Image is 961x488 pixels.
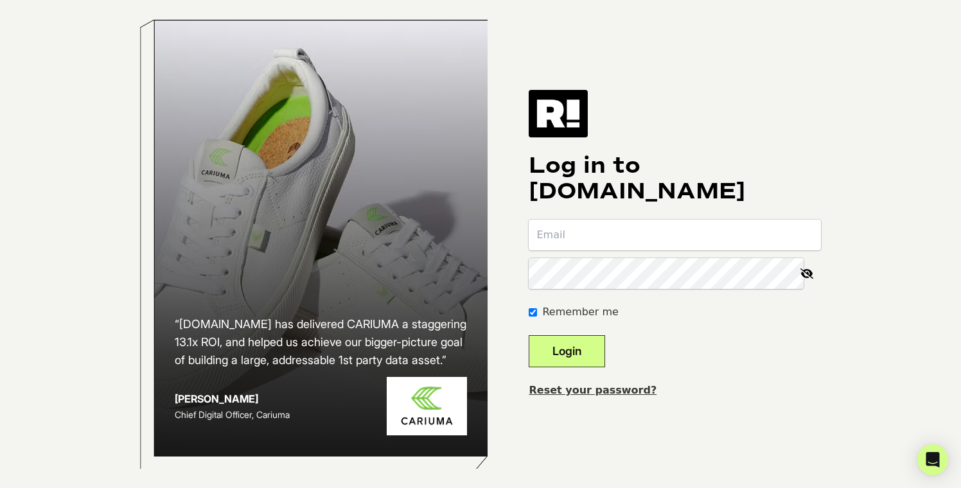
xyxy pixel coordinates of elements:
div: You need to sign in or sign up before continuing. [40,17,191,48]
strong: [PERSON_NAME] [175,392,258,405]
img: Retention.com [529,90,588,137]
a: Reset your password? [529,384,657,396]
button: Login [529,335,605,367]
h2: “[DOMAIN_NAME] has delivered CARIUMA a staggering 13.1x ROI, and helped us achieve our bigger-pic... [175,315,468,369]
label: Remember me [542,304,618,320]
img: Cariuma [387,377,467,435]
div: Open Intercom Messenger [917,444,948,475]
h1: Log in to [DOMAIN_NAME] [529,153,821,204]
input: Email [529,220,821,250]
span: Chief Digital Officer, Cariuma [175,409,290,420]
